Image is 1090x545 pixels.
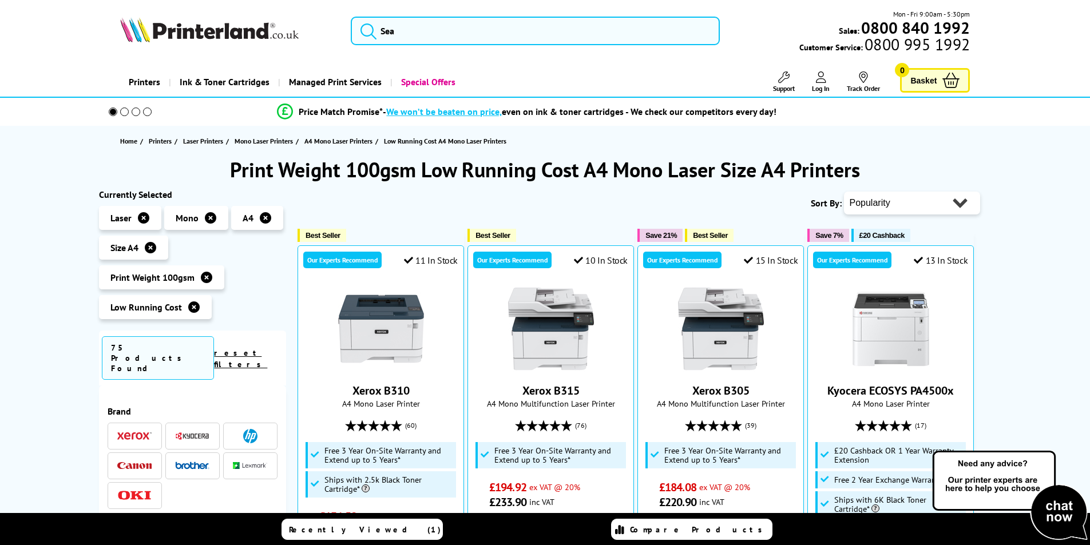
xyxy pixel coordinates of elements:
[799,39,970,53] span: Customer Service:
[214,348,267,369] a: reset filters
[744,254,798,266] div: 15 In Stock
[827,383,954,398] a: Kyocera ECOSYS PA4500x
[117,429,152,443] a: Xerox
[678,286,764,372] img: Xerox B305
[304,135,372,147] span: A4 Mono Laser Printers
[678,363,764,374] a: Xerox B305
[834,446,964,464] span: £20 Cashback OR 1 Year Warranty Extension
[233,462,267,469] img: Lexmark
[386,106,502,117] span: We won’t be beaten on price,
[745,415,756,436] span: (39)
[359,511,410,522] span: ex VAT @ 20%
[304,398,458,409] span: A4 Mono Laser Printer
[324,446,454,464] span: Free 3 Year On-Site Warranty and Extend up to 5 Years*
[699,482,750,492] span: ex VAT @ 20%
[233,429,267,443] a: HP
[522,383,580,398] a: Xerox B315
[900,68,970,93] a: Basket 0
[474,398,628,409] span: A4 Mono Multifunction Laser Printer
[243,212,253,224] span: A4
[848,286,934,372] img: Kyocera ECOSYS PA4500x
[117,432,152,440] img: Xerox
[108,405,278,417] span: Brand
[117,491,152,500] img: OKI
[861,17,970,38] b: 0800 840 1992
[851,229,910,242] button: £20 Cashback
[352,383,410,398] a: Xerox B310
[120,17,299,42] img: Printerland Logo
[324,475,454,494] span: Ships with 2.5k Black Toner Cartridge*
[645,231,677,240] span: Save 21%
[102,336,215,380] span: 75 Products Found
[859,22,970,33] a: 0800 840 1992
[384,137,506,145] span: Low Running Cost A4 Mono Laser Printers
[807,229,849,242] button: Save 7%
[183,135,226,147] a: Laser Printers
[685,229,734,242] button: Best Seller
[693,231,728,240] span: Best Seller
[848,363,934,374] a: Kyocera ECOSYS PA4500x
[235,135,293,147] span: Mono Laser Printers
[914,254,968,266] div: 13 In Stock
[773,84,795,93] span: Support
[574,254,628,266] div: 10 In Stock
[169,67,278,97] a: Ink & Toner Cartridges
[508,286,594,372] img: Xerox B315
[812,71,830,93] a: Log In
[508,363,594,374] a: Xerox B315
[351,17,720,45] input: Sea
[659,495,696,510] span: £220.90
[110,272,195,283] span: Print Weight 100gsm
[494,446,624,464] span: Free 3 Year On-Site Warranty and Extend up to 5 Years*
[110,301,182,313] span: Low Running Cost
[664,446,794,464] span: Free 3 Year On-Site Warranty and Extend up to 5 Years*
[930,449,1090,543] img: Open Live Chat window
[893,9,970,19] span: Mon - Fri 9:00am - 5:30pm
[575,415,586,436] span: (76)
[110,212,132,224] span: Laser
[278,67,390,97] a: Managed Print Services
[117,462,152,470] img: Canon
[630,524,768,535] span: Compare Products
[467,229,516,242] button: Best Seller
[839,25,859,36] span: Sales:
[298,229,346,242] button: Best Seller
[812,84,830,93] span: Log In
[859,231,905,240] span: £20 Cashback
[699,496,724,507] span: inc VAT
[338,286,424,372] img: Xerox B310
[93,102,961,122] li: modal_Promise
[489,480,526,495] span: £194.92
[120,17,337,45] a: Printerland Logo
[183,135,223,147] span: Laser Printers
[175,429,209,443] a: Kyocera
[659,480,696,495] span: £184.08
[303,252,382,268] div: Our Experts Recommend
[233,459,267,473] a: Lexmark
[813,252,891,268] div: Our Experts Recommend
[834,475,943,484] span: Free 2 Year Exchange Warranty
[475,231,510,240] span: Best Seller
[611,519,772,540] a: Compare Products
[863,39,970,50] span: 0800 995 1992
[489,495,526,510] span: £233.90
[811,197,842,209] span: Sort By:
[529,496,554,507] span: inc VAT
[282,519,443,540] a: Recently Viewed (1)
[637,229,683,242] button: Save 21%
[235,135,296,147] a: Mono Laser Printers
[814,398,968,409] span: A4 Mono Laser Printer
[847,71,880,93] a: Track Order
[299,106,383,117] span: Price Match Promise*
[895,63,909,77] span: 0
[120,67,169,97] a: Printers
[149,135,172,147] span: Printers
[110,242,138,253] span: Size A4
[773,71,795,93] a: Support
[815,231,843,240] span: Save 7%
[120,135,140,147] a: Home
[390,67,464,97] a: Special Offers
[175,459,209,473] a: Brother
[915,415,926,436] span: (17)
[404,254,458,266] div: 11 In Stock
